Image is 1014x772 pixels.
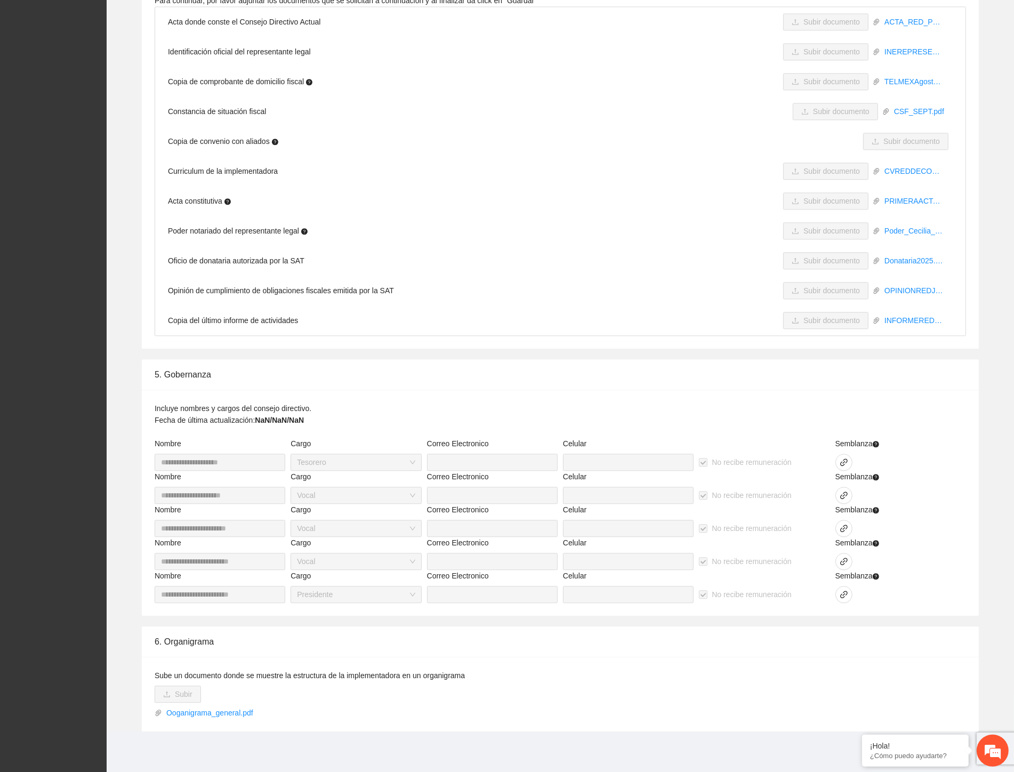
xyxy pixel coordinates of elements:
span: question-circle [873,507,879,513]
a: Ooganigrama_general.pdf [162,707,257,719]
span: No recibe remuneración [707,589,795,600]
label: Nombre [155,471,181,482]
label: Nombre [155,438,181,449]
button: link [835,553,852,570]
span: question-circle [873,573,879,580]
div: Chatee con nosotros ahora [55,54,179,68]
strong: NaN/NaN/NaN [255,416,304,424]
button: uploadSubir documento [783,252,868,269]
button: uploadSubir documento [783,222,868,239]
li: Acta donde conste el Consejo Directivo Actual [155,7,965,37]
span: link [836,491,852,500]
span: uploadSubir documento [783,286,868,295]
textarea: Escriba su mensaje y pulse “Intro” [5,291,203,328]
label: Correo Electronico [427,438,489,449]
label: Correo Electronico [427,570,489,582]
button: uploadSubir documento [783,73,868,90]
label: Correo Electronico [427,471,489,482]
label: Cargo [291,438,311,449]
span: uploadSubir documento [863,137,948,146]
label: Nombre [155,537,181,549]
span: paper-clip [873,287,880,294]
span: question-circle [873,540,879,546]
a: ACTA_RED_PROTOCOLIZACION_2025.pdf [880,16,948,28]
li: Opinión de cumplimiento de obligaciones fiscales emitida por la SAT [155,276,965,305]
p: Incluye nombres y cargos del consejo directivo. Fecha de última actualización: [155,403,311,426]
span: Presidente [297,586,415,602]
span: question-circle [873,474,879,480]
span: paper-clip [873,257,880,264]
span: question-circle [306,79,312,85]
label: Celular [563,471,586,482]
button: link [835,586,852,603]
li: Identificación oficial del representante legal [155,37,965,67]
span: No recibe remuneración [707,522,795,534]
label: Celular [563,438,586,449]
span: uploadSubir documento [783,256,868,265]
span: Vocal [297,520,415,536]
span: paper-clip [873,167,880,175]
div: 6. Organigrama [155,626,966,657]
span: link [836,590,852,599]
label: Cargo [291,504,311,516]
div: ¡Hola! [870,742,961,750]
span: Estamos en línea. [62,142,147,250]
button: uploadSubir documento [783,312,868,329]
label: Cargo [291,537,311,549]
span: Semblanza [835,504,879,516]
a: CVREDDECOHESION.pdf [880,165,948,177]
li: Curriculum de la implementadora [155,156,965,186]
span: paper-clip [873,48,880,55]
span: uploadSubir documento [783,316,868,325]
a: CSF_SEPT.pdf [890,106,948,117]
span: Semblanza [835,438,879,449]
label: Cargo [291,471,311,482]
button: uploadSubir documento [863,133,948,150]
li: Copia del último informe de actividades [155,305,965,335]
span: Semblanza [835,471,879,482]
span: uploadSubir documento [783,18,868,26]
button: uploadSubir [155,686,201,703]
label: Sube un documento donde se muestre la estructura de la implementadora en un organigrama [155,670,465,681]
span: No recibe remuneración [707,556,795,567]
div: 5. Gobernanza [155,359,966,390]
span: paper-clip [873,227,880,235]
label: Nombre [155,504,181,516]
li: Constancia de situación fiscal [155,96,965,126]
label: Nombre [155,570,181,582]
div: Minimizar ventana de chat en vivo [175,5,200,31]
span: link [836,458,852,467]
span: Vocal [297,487,415,503]
span: Vocal [297,553,415,569]
a: PRIMERAACTACONSTITUTIVA8JULIO2011.pdf [880,195,948,207]
span: paper-clip [873,18,880,26]
span: Copia de convenio con aliados [168,135,278,147]
button: link [835,487,852,504]
button: uploadSubir documento [783,282,868,299]
a: OPINIONREDJUNIO.pdf [880,285,948,296]
button: uploadSubir documento [783,13,868,30]
span: Poder notariado del representante legal [168,225,308,237]
span: Tesorero [297,454,415,470]
a: Poder_Cecilia_Olivares_junio_2025.pdf [880,225,948,237]
a: INEREPRESENTANTERED.pdf [880,46,948,58]
button: uploadSubir documento [793,103,878,120]
button: uploadSubir documento [783,43,868,60]
span: uploadSubir documento [783,47,868,56]
span: uploadSubir documento [783,227,868,235]
span: uploadSubir documento [783,77,868,86]
label: Celular [563,570,586,582]
span: uploadSubir documento [793,107,878,116]
button: uploadSubir documento [783,192,868,210]
span: link [836,557,852,566]
span: paper-clip [155,709,162,717]
span: question-circle [272,139,278,145]
span: paper-clip [873,317,880,324]
span: Semblanza [835,570,879,582]
p: ¿Cómo puedo ayudarte? [870,752,961,760]
span: question-circle [301,228,308,235]
label: Correo Electronico [427,537,489,549]
button: link [835,454,852,471]
span: question-circle [873,441,879,447]
label: Cargo [291,570,311,582]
